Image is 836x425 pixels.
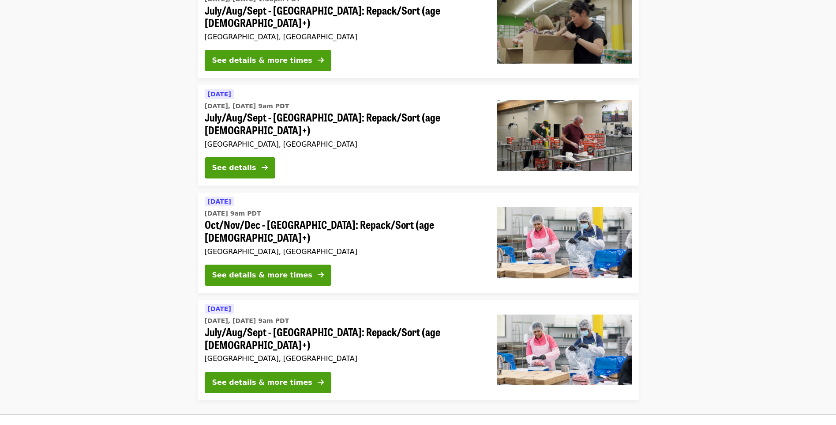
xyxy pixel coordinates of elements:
img: Oct/Nov/Dec - Beaverton: Repack/Sort (age 10+) organized by Oregon Food Bank [497,207,632,278]
div: See details & more times [212,377,312,388]
button: See details & more times [205,372,331,393]
a: See details for "Oct/Nov/Dec - Beaverton: Repack/Sort (age 10+)" [198,193,639,293]
span: Oct/Nov/Dec - [GEOGRAPHIC_DATA]: Repack/Sort (age [DEMOGRAPHIC_DATA]+) [205,218,483,244]
div: See details & more times [212,55,312,66]
i: arrow-right icon [318,271,324,279]
i: arrow-right icon [318,56,324,65]
img: July/Aug/Sept - Portland: Repack/Sort (age 16+) organized by Oregon Food Bank [497,100,632,171]
div: [GEOGRAPHIC_DATA], [GEOGRAPHIC_DATA] [205,140,483,148]
i: arrow-right icon [318,378,324,387]
time: [DATE], [DATE] 9am PDT [205,316,289,326]
a: See details for "July/Aug/Sept - Beaverton: Repack/Sort (age 10+)" [198,300,639,400]
span: July/Aug/Sept - [GEOGRAPHIC_DATA]: Repack/Sort (age [DEMOGRAPHIC_DATA]+) [205,326,483,351]
button: See details & more times [205,265,331,286]
div: See details [212,163,256,173]
span: [DATE] [208,91,231,98]
span: July/Aug/Sept - [GEOGRAPHIC_DATA]: Repack/Sort (age [DEMOGRAPHIC_DATA]+) [205,4,483,30]
time: [DATE], [DATE] 9am PDT [205,102,289,111]
time: [DATE] 9am PDT [205,209,261,218]
a: See details for "July/Aug/Sept - Portland: Repack/Sort (age 16+)" [198,85,639,186]
div: [GEOGRAPHIC_DATA], [GEOGRAPHIC_DATA] [205,247,483,256]
i: arrow-right icon [262,163,268,172]
button: See details & more times [205,50,331,71]
div: [GEOGRAPHIC_DATA], [GEOGRAPHIC_DATA] [205,33,483,41]
div: [GEOGRAPHIC_DATA], [GEOGRAPHIC_DATA] [205,354,483,363]
img: July/Aug/Sept - Beaverton: Repack/Sort (age 10+) organized by Oregon Food Bank [497,315,632,385]
span: [DATE] [208,198,231,205]
span: July/Aug/Sept - [GEOGRAPHIC_DATA]: Repack/Sort (age [DEMOGRAPHIC_DATA]+) [205,111,483,137]
div: See details & more times [212,270,312,281]
button: See details [205,157,275,178]
span: [DATE] [208,305,231,312]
